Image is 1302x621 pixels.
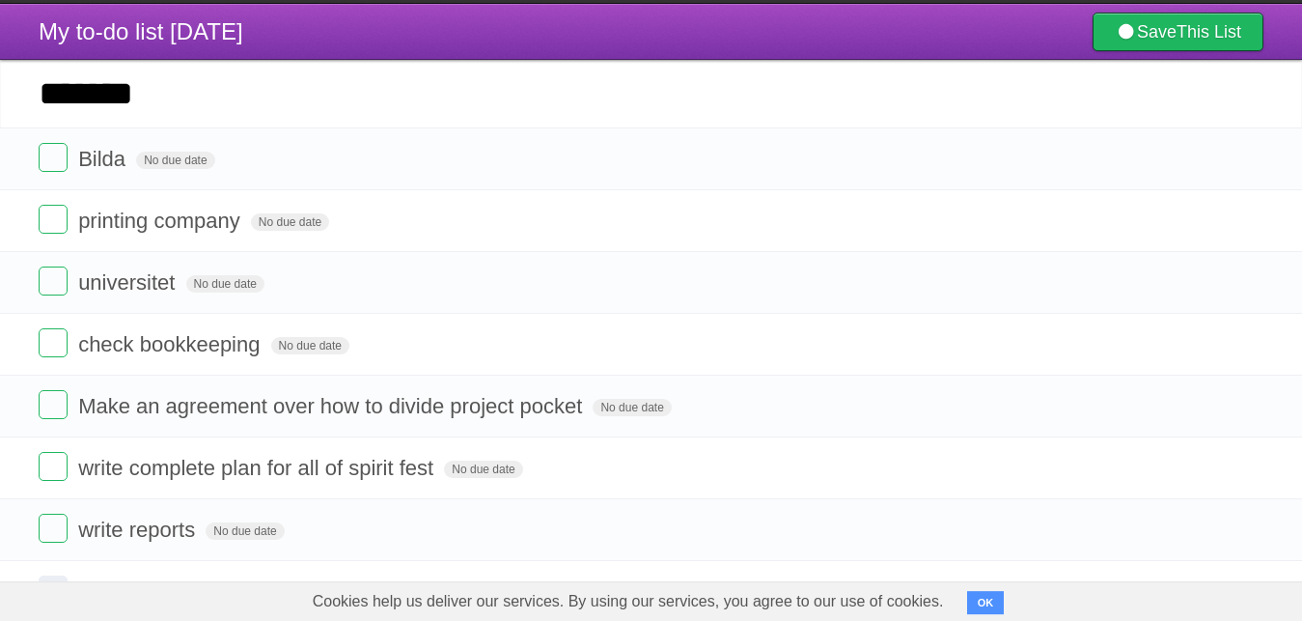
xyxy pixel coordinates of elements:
[78,456,438,480] span: write complete plan for all of spirit fest
[39,143,68,172] label: Done
[1177,22,1241,42] b: This List
[206,522,284,540] span: No due date
[1093,13,1263,51] a: SaveThis List
[78,579,289,604] span: do more of translating
[39,576,68,605] label: Done
[593,399,671,416] span: No due date
[39,205,68,234] label: Done
[39,328,68,357] label: Done
[39,18,243,44] span: My to-do list [DATE]
[444,461,522,478] span: No due date
[136,152,214,169] span: No due date
[186,275,264,293] span: No due date
[78,209,245,233] span: printing company
[967,591,1005,614] button: OK
[78,147,130,171] span: Bilda
[78,332,264,356] span: check bookkeeping
[39,267,68,296] label: Done
[39,514,68,543] label: Done
[271,337,349,354] span: No due date
[251,213,329,231] span: No due date
[39,452,68,481] label: Done
[78,394,587,418] span: Make an agreement over how to divide project pocket
[78,518,200,542] span: write reports
[293,582,963,621] span: Cookies help us deliver our services. By using our services, you agree to our use of cookies.
[78,270,180,295] span: universitet
[39,390,68,419] label: Done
